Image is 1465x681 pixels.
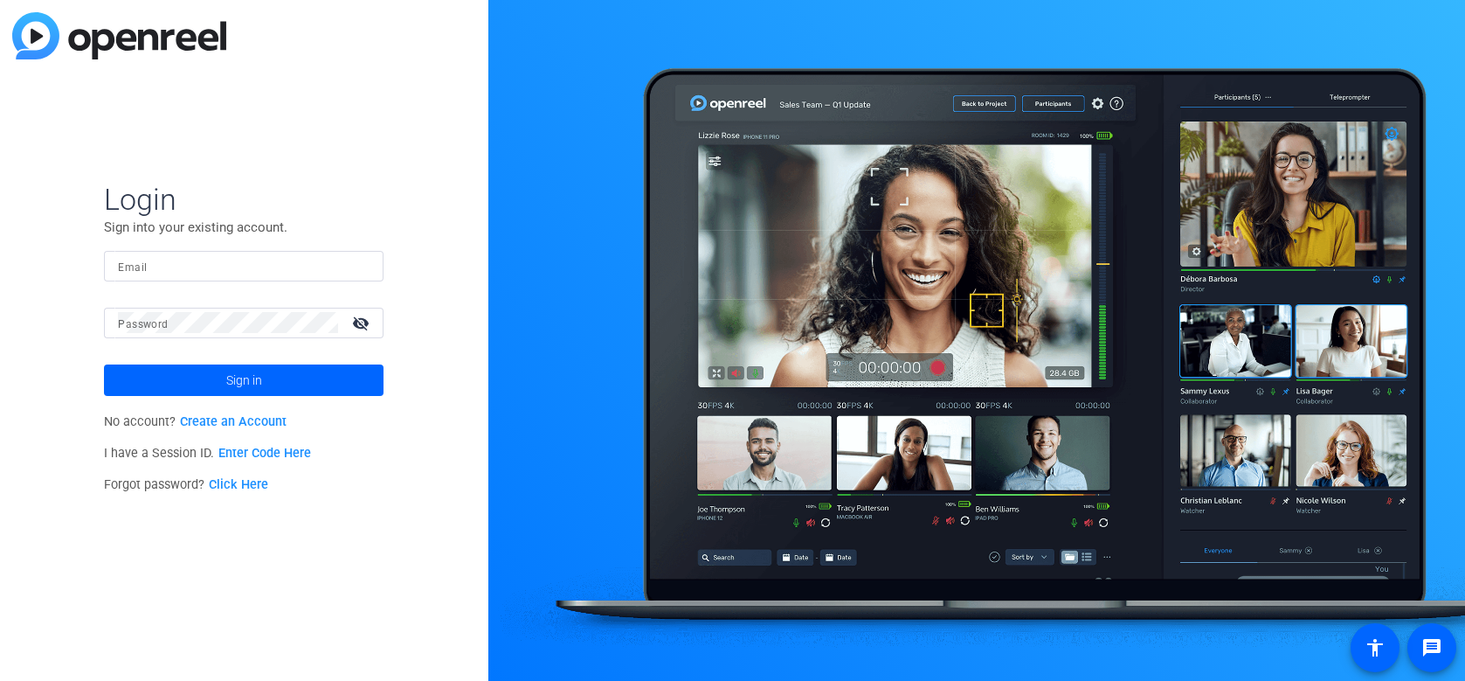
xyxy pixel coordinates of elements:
[118,255,370,276] input: Enter Email Address
[104,477,268,492] span: Forgot password?
[12,12,226,59] img: blue-gradient.svg
[209,477,268,492] a: Click Here
[104,218,384,237] p: Sign into your existing account.
[180,414,287,429] a: Create an Account
[1421,637,1442,658] mat-icon: message
[104,414,287,429] span: No account?
[104,365,384,396] button: Sign in
[1365,637,1386,658] mat-icon: accessibility
[118,318,168,330] mat-label: Password
[104,446,311,461] span: I have a Session ID.
[226,358,262,402] span: Sign in
[218,446,311,461] a: Enter Code Here
[104,181,384,218] span: Login
[118,261,147,274] mat-label: Email
[342,310,384,336] mat-icon: visibility_off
